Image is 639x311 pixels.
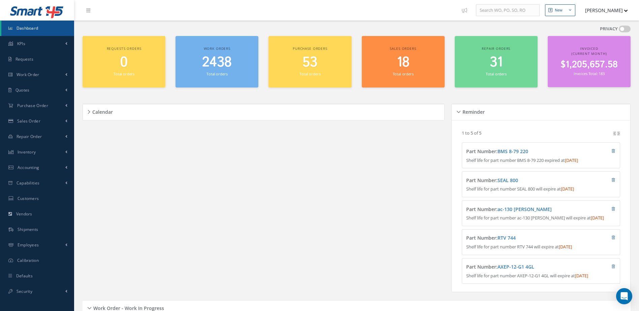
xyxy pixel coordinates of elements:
[496,206,552,212] span: :
[293,46,327,51] span: Purchase orders
[466,273,615,279] p: Shelf life for part number AXEP-12-G1 4GL will expire at
[390,46,416,51] span: Sales orders
[466,178,576,183] h4: Part Number
[18,165,39,170] span: Accounting
[17,25,38,31] span: Dashboard
[17,72,39,77] span: Work Order
[496,264,534,270] span: :
[90,107,113,115] h5: Calendar
[498,235,516,241] a: RTV 744
[18,149,36,155] span: Inventory
[498,148,528,154] a: BMS 8-79 220
[545,4,575,16] button: New
[571,51,607,56] span: (Current Month)
[107,46,141,51] span: Requests orders
[16,273,33,279] span: Defaults
[460,107,485,115] h5: Reminder
[204,46,230,51] span: Work orders
[202,53,232,72] span: 2438
[455,36,538,88] a: Repair orders 31 Total orders
[1,21,74,36] a: Dashboard
[561,58,618,71] span: $1,205,657.58
[17,257,39,263] span: Calibration
[299,71,320,76] small: Total orders
[466,244,615,250] p: Shelf life for part number RTV 744 will expire at
[462,130,481,136] p: 1 to 5 of 5
[466,207,576,212] h4: Part Number
[466,215,615,221] p: Shelf life for part number ac-130 [PERSON_NAME] will expire at
[555,7,563,13] div: New
[574,71,605,76] small: Invoices Total: 183
[580,46,598,51] span: Invoiced
[17,180,40,186] span: Capabilities
[268,36,351,88] a: Purchase orders 53 Total orders
[18,227,38,232] span: Shipments
[397,53,410,72] span: 18
[591,215,604,221] span: [DATE]
[114,71,134,76] small: Total orders
[17,41,25,46] span: KPIs
[559,244,572,250] span: [DATE]
[17,288,32,294] span: Security
[548,36,631,87] a: Invoiced (Current Month) $1,205,657.58 Invoices Total: 183
[18,196,39,201] span: Customers
[482,46,510,51] span: Repair orders
[17,118,40,124] span: Sales Order
[466,235,576,241] h4: Part Number
[466,157,615,164] p: Shelf life for part number BMS 8-79 220 expired at
[16,211,32,217] span: Vendors
[616,288,632,304] div: Open Intercom Messenger
[496,177,518,183] span: :
[206,71,227,76] small: Total orders
[393,71,414,76] small: Total orders
[498,206,552,212] a: ac-130 [PERSON_NAME]
[302,53,317,72] span: 53
[18,242,39,248] span: Employees
[600,26,618,32] label: PRIVACY
[466,186,615,193] p: Shelf life for part number SEAL 800 will expire at
[83,36,165,88] a: Requests orders 0 Total orders
[490,53,503,72] span: 31
[15,87,30,93] span: Quotes
[579,4,628,17] button: [PERSON_NAME]
[175,36,258,88] a: Work orders 2438 Total orders
[498,177,518,183] a: SEAL 800
[486,71,507,76] small: Total orders
[496,235,516,241] span: :
[561,186,574,192] span: [DATE]
[496,148,528,154] span: :
[498,264,534,270] a: AXEP-12-G1 4GL
[476,4,540,16] input: Search WO, PO, SO, RO
[15,56,33,62] span: Requests
[362,36,445,88] a: Sales orders 18 Total orders
[466,264,576,270] h4: Part Number
[466,149,576,154] h4: Part Number
[565,157,578,163] span: [DATE]
[17,134,42,139] span: Repair Order
[17,103,48,108] span: Purchase Order
[575,273,588,279] span: [DATE]
[120,53,128,72] span: 0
